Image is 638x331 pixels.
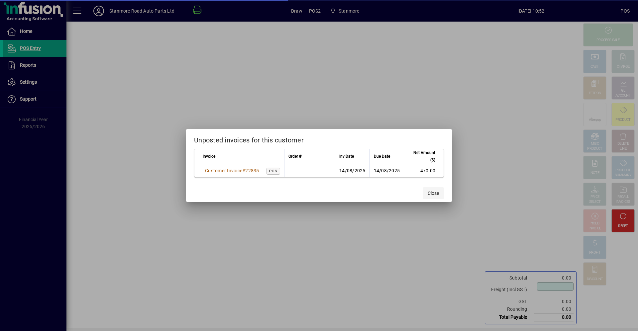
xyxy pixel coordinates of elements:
[408,149,435,164] span: Net Amount ($)
[242,168,245,173] span: #
[205,168,242,173] span: Customer Invoice
[339,153,354,160] span: Inv Date
[404,164,444,177] td: 470.00
[335,164,370,177] td: 14/08/2025
[288,153,301,160] span: Order #
[428,190,439,197] span: Close
[423,187,444,199] button: Close
[186,129,452,148] h2: Unposted invoices for this customer
[370,164,404,177] td: 14/08/2025
[203,167,262,174] a: Customer Invoice#22835
[203,153,215,160] span: Invoice
[245,168,259,173] span: 22835
[374,153,390,160] span: Due Date
[269,169,277,173] span: POS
